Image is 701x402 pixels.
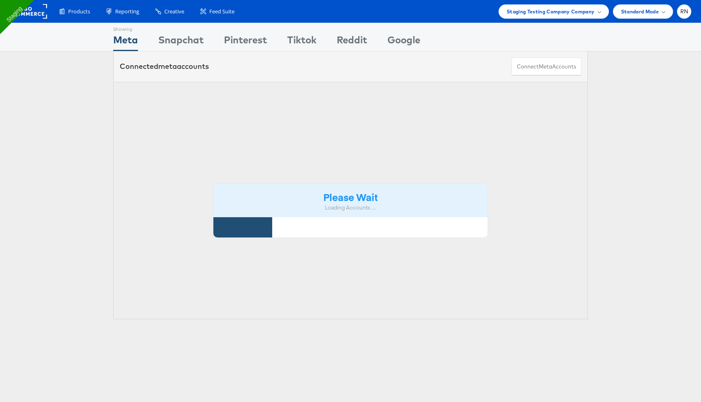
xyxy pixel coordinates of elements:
[113,33,138,51] div: Meta
[621,7,659,16] span: Standard Mode
[158,62,177,71] span: meta
[209,8,234,15] span: Feed Suite
[512,58,581,76] button: ConnectmetaAccounts
[120,61,209,72] div: Connected accounts
[539,63,552,71] span: meta
[337,33,367,51] div: Reddit
[68,8,90,15] span: Products
[115,8,139,15] span: Reporting
[507,7,595,16] span: Staging Testing Company Company
[113,23,138,33] div: Showing
[387,33,420,51] div: Google
[323,190,378,203] strong: Please Wait
[680,9,688,14] span: RN
[287,33,316,51] div: Tiktok
[158,33,204,51] div: Snapchat
[164,8,184,15] span: Creative
[224,33,267,51] div: Pinterest
[219,204,482,212] div: Loading Accounts ....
